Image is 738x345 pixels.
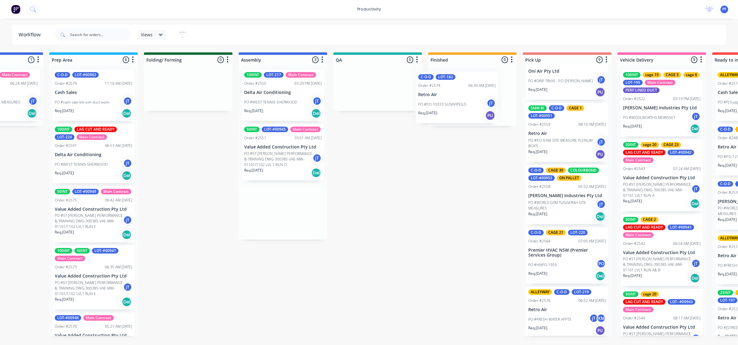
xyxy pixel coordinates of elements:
div: productivity [354,5,384,14]
span: PF [722,6,726,12]
div: Workflow [18,31,44,39]
span: Views [141,31,153,38]
input: Search for orders... [70,29,131,41]
img: Factory [11,5,20,14]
